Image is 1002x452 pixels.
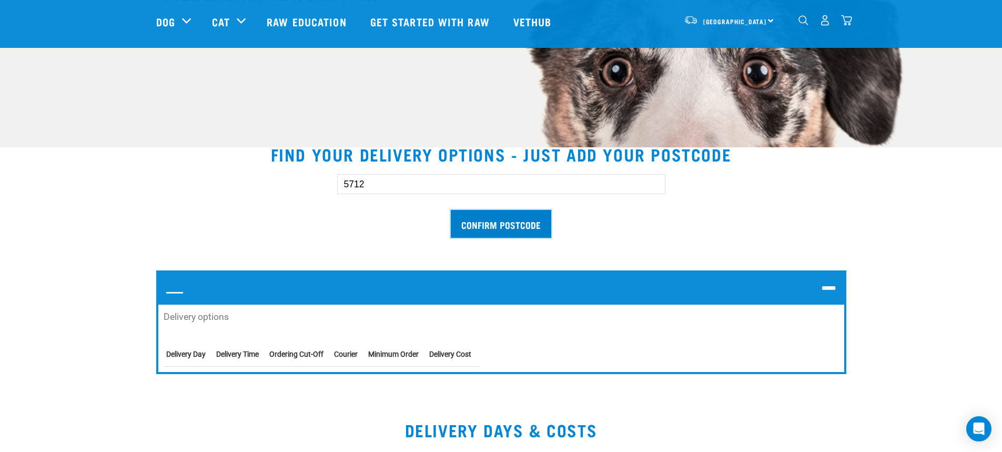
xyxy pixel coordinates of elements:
[158,273,844,305] h2: —
[966,416,991,441] div: Open Intercom Messenger
[212,14,230,29] a: Cat
[451,210,551,238] input: Confirm postcode
[841,15,852,26] img: home-icon@2x.png
[684,15,698,25] img: van-moving.png
[334,350,358,358] strong: Courier
[429,350,471,358] strong: Delivery Cost
[13,145,989,164] h2: Find your delivery options - just add your postcode
[368,350,419,358] strong: Minimum Order
[164,310,839,324] p: Delivery options
[269,350,323,358] strong: Ordering Cut-Off
[819,15,831,26] img: user.png
[156,14,175,29] a: Dog
[337,174,665,194] input: Enter your postcode here...
[256,1,359,43] a: Raw Education
[703,19,767,23] span: [GEOGRAPHIC_DATA]
[503,1,565,43] a: Vethub
[216,350,259,358] strong: Delivery Time
[798,15,808,25] img: home-icon-1@2x.png
[360,1,503,43] a: Get started with Raw
[166,350,206,358] strong: Delivery Day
